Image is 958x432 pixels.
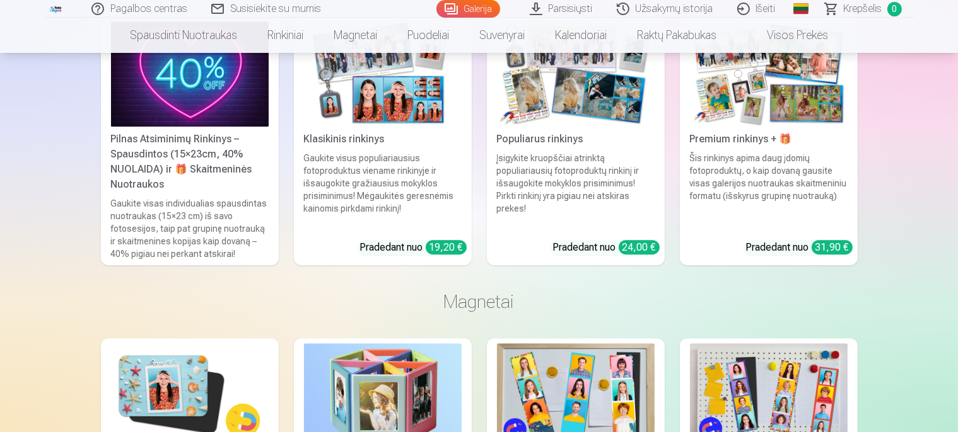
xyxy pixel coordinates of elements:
[106,132,274,192] div: Pilnas Atsiminimų Rinkinys – Spausdintos (15×23cm, 40% NUOLAIDA) ir 🎁 Skaitmeninės Nuotraukos
[464,18,540,53] a: Suvenyrai
[101,16,279,265] a: Pilnas Atsiminimų Rinkinys – Spausdintos (15×23cm, 40% NUOLAIDA) ir 🎁 Skaitmeninės NuotraukosPiln...
[492,132,660,147] div: Populiarus rinkinys
[49,5,63,13] img: /fa2
[111,21,269,127] img: Pilnas Atsiminimų Rinkinys – Spausdintos (15×23cm, 40% NUOLAIDA) ir 🎁 Skaitmeninės Nuotraukos
[115,18,252,53] a: Spausdinti nuotraukas
[304,21,462,127] img: Klasikinis rinkinys
[360,240,467,255] div: Pradedant nuo
[732,18,843,53] a: Visos prekės
[106,197,274,260] div: Gaukite visas individualias spausdintas nuotraukas (15×23 cm) iš savo fotosesijos, taip pat grupi...
[553,240,660,255] div: Pradedant nuo
[685,132,853,147] div: Premium rinkinys + 🎁
[746,240,853,255] div: Pradedant nuo
[318,18,392,53] a: Magnetai
[111,290,848,313] h3: Magnetai
[622,18,732,53] a: Raktų pakabukas
[685,152,853,230] div: Šis rinkinys apima daug įdomių fotoproduktų, o kaip dovaną gausite visas galerijos nuotraukas ska...
[887,2,902,16] span: 0
[812,240,853,254] div: 31,90 €
[299,132,467,147] div: Klasikinis rinkinys
[392,18,464,53] a: Puodeliai
[487,16,665,265] a: Populiarus rinkinysPopuliarus rinkinysĮsigykite kruopščiai atrinktą populiariausių fotoproduktų r...
[844,1,882,16] span: Krepšelis
[690,21,848,127] img: Premium rinkinys + 🎁
[540,18,622,53] a: Kalendoriai
[426,240,467,254] div: 19,20 €
[294,16,472,265] a: Klasikinis rinkinysKlasikinis rinkinysGaukite visus populiariausius fotoproduktus viename rinkiny...
[252,18,318,53] a: Rinkiniai
[680,16,858,265] a: Premium rinkinys + 🎁Premium rinkinys + 🎁Šis rinkinys apima daug įdomių fotoproduktų, o kaip dovan...
[497,21,655,127] img: Populiarus rinkinys
[492,152,660,230] div: Įsigykite kruopščiai atrinktą populiariausių fotoproduktų rinkinį ir išsaugokite mokyklos prisimi...
[299,152,467,230] div: Gaukite visus populiariausius fotoproduktus viename rinkinyje ir išsaugokite gražiausius mokyklos...
[619,240,660,254] div: 24,00 €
